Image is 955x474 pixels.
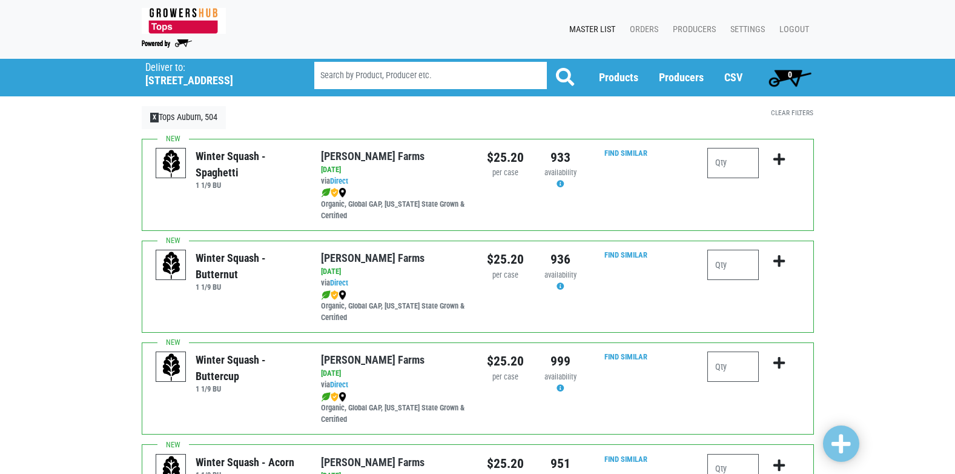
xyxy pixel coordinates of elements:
[321,392,331,402] img: leaf-e5c59151409436ccce96b2ca1b28e03c.png
[196,454,294,470] div: Winter Squash - Acorn
[321,391,468,426] div: Organic, Global GAP, [US_STATE] State Grown & Certified
[487,250,524,269] div: $25.20
[599,71,638,84] a: Products
[196,282,303,292] h6: 1 1/9 BU
[771,108,813,117] a: Clear Filters
[196,352,303,384] div: Winter Squash - Buttercup
[330,278,348,287] a: Direct
[487,270,524,281] div: per case
[156,149,187,179] img: placeholder-variety-43d6402dacf2d531de610a020419775a.svg
[145,62,283,74] p: Deliver to:
[487,352,524,371] div: $25.20
[788,70,792,79] span: 0
[707,250,759,280] input: Qty
[487,372,524,383] div: per case
[542,454,579,473] div: 951
[196,384,303,393] h6: 1 1/9 BU
[707,352,759,382] input: Qty
[142,39,192,48] img: Powered by Big Wheelbarrow
[659,71,704,84] a: Producers
[542,250,579,269] div: 936
[544,168,577,177] span: availability
[604,455,647,464] a: Find Similar
[321,188,331,198] img: leaf-e5c59151409436ccce96b2ca1b28e03c.png
[663,18,721,41] a: Producers
[321,456,425,469] a: [PERSON_NAME] Farms
[542,148,579,167] div: 933
[724,71,742,84] a: CSV
[604,250,647,259] a: Find Similar
[330,380,348,389] a: Direct
[604,352,647,361] a: Find Similar
[331,290,339,300] img: safety-e55c860ca8c00a9c171001a62a92dabd.png
[604,149,647,158] a: Find Similar
[339,188,346,198] img: map_marker-0e94453035b3232a4d21701695807de9.png
[145,59,292,87] span: Tops Auburn, 504 (352 W Genesee St Rd, Auburn, NY 13021, USA)
[321,176,468,187] div: via
[321,187,468,222] div: Organic, Global GAP, [US_STATE] State Grown & Certified
[331,392,339,402] img: safety-e55c860ca8c00a9c171001a62a92dabd.png
[544,372,577,381] span: availability
[142,106,226,129] a: XTops Auburn, 504
[321,266,468,278] div: [DATE]
[487,167,524,179] div: per case
[770,18,814,41] a: Logout
[721,18,770,41] a: Settings
[142,8,226,34] img: 279edf242af8f9d49a69d9d2afa010fb.png
[196,250,303,282] div: Winter Squash - Butternut
[620,18,663,41] a: Orders
[321,278,468,289] div: via
[321,252,425,264] a: [PERSON_NAME] Farms
[321,353,425,366] a: [PERSON_NAME] Farms
[707,148,759,178] input: Qty
[331,188,339,198] img: safety-e55c860ca8c00a9c171001a62a92dabd.png
[544,270,577,279] span: availability
[196,181,303,190] h6: 1 1/9 BU
[156,250,187,281] img: placeholder-variety-43d6402dacf2d531de610a020419775a.svg
[145,74,283,87] h5: [STREET_ADDRESS]
[321,289,468,324] div: Organic, Global GAP, [US_STATE] State Grown & Certified
[560,18,620,41] a: Master List
[487,454,524,473] div: $25.20
[339,392,346,402] img: map_marker-0e94453035b3232a4d21701695807de9.png
[763,65,817,90] a: 0
[339,290,346,300] img: map_marker-0e94453035b3232a4d21701695807de9.png
[321,290,331,300] img: leaf-e5c59151409436ccce96b2ca1b28e03c.png
[321,379,468,391] div: via
[314,62,547,89] input: Search by Product, Producer etc.
[321,164,468,176] div: [DATE]
[542,352,579,371] div: 999
[321,150,425,162] a: [PERSON_NAME] Farms
[321,368,468,379] div: [DATE]
[487,148,524,167] div: $25.20
[196,148,303,181] div: Winter Squash - Spaghetti
[150,113,159,122] span: X
[330,176,348,185] a: Direct
[156,352,187,382] img: placeholder-variety-43d6402dacf2d531de610a020419775a.svg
